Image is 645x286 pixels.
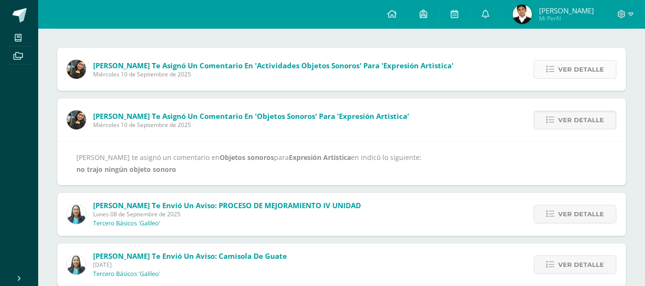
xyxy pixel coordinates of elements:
img: 49168807a2b8cca0ef2119beca2bd5ad.png [67,205,86,224]
b: Objetos sonoros [220,153,274,162]
span: [PERSON_NAME] te asignó un comentario en 'Objetos sonoros' para 'Expresión Artistica' [93,111,409,121]
span: Ver detalle [558,205,604,223]
span: [PERSON_NAME] [539,6,594,15]
span: [PERSON_NAME] te envió un aviso: Camisola de Guate [93,251,287,261]
img: afbb90b42ddb8510e0c4b806fbdf27cc.png [67,60,86,79]
span: Ver detalle [558,61,604,78]
span: Miércoles 10 de Septiembre de 2025 [93,70,454,78]
span: Mi Perfil [539,14,594,22]
img: e90c2cd1af546e64ff64d7bafb71748d.png [513,5,532,24]
span: [PERSON_NAME] te envió un aviso: PROCESO DE MEJORAMIENTO IV UNIDAD [93,201,361,210]
span: [PERSON_NAME] te asignó un comentario en 'Actividades Objetos sonoros' para 'Expresión Artistica' [93,61,454,70]
span: [DATE] [93,261,287,269]
div: [PERSON_NAME] te asignó un comentario en para en indicó lo siguiente: [76,151,607,175]
img: 49168807a2b8cca0ef2119beca2bd5ad.png [67,255,86,275]
img: afbb90b42ddb8510e0c4b806fbdf27cc.png [67,110,86,129]
p: Tercero Básicos 'Galileo' [93,270,160,278]
p: Tercero Básicos 'Galileo' [93,220,160,227]
b: no trajo ningún objeto sonoro [76,165,176,174]
span: Ver detalle [558,256,604,274]
span: Lunes 08 de Septiembre de 2025 [93,210,361,218]
span: Miércoles 10 de Septiembre de 2025 [93,121,409,129]
b: Expresión Artistica [289,153,351,162]
span: Ver detalle [558,111,604,129]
